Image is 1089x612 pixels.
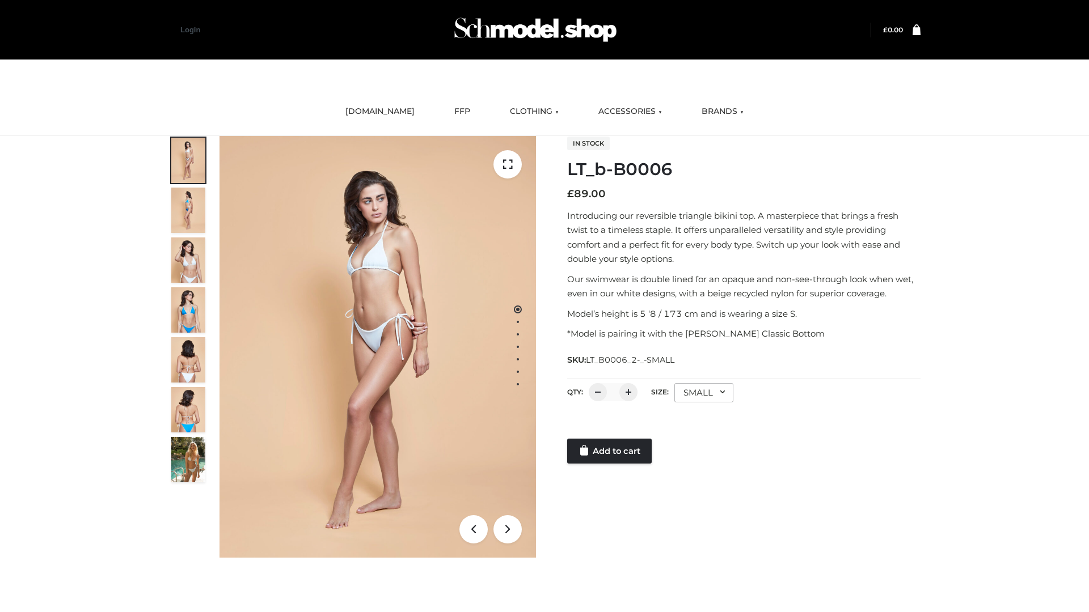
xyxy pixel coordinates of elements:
[171,237,205,283] img: ArielClassicBikiniTop_CloudNine_AzureSky_OW114ECO_3-scaled.jpg
[567,326,921,341] p: *Model is pairing it with the [PERSON_NAME] Classic Bottom
[501,99,567,124] a: CLOTHING
[171,287,205,333] img: ArielClassicBikiniTop_CloudNine_AzureSky_OW114ECO_4-scaled.jpg
[220,136,536,558] img: ArielClassicBikiniTop_CloudNine_AzureSky_OW114ECO_1
[567,307,921,321] p: Model’s height is 5 ‘8 / 173 cm and is wearing a size S.
[171,138,205,183] img: ArielClassicBikiniTop_CloudNine_AzureSky_OW114ECO_1-scaled.jpg
[883,25,903,34] bdi: 0.00
[567,188,606,200] bdi: 89.00
[590,99,670,124] a: ACCESSORIES
[586,355,674,365] span: LT_B0006_2-_-SMALL
[567,439,652,464] a: Add to cart
[567,137,610,150] span: In stock
[446,99,479,124] a: FFP
[337,99,423,124] a: [DOMAIN_NAME]
[171,437,205,482] img: Arieltop_CloudNine_AzureSky2.jpg
[450,7,621,52] img: Schmodel Admin 964
[693,99,752,124] a: BRANDS
[883,25,888,34] span: £
[171,387,205,432] img: ArielClassicBikiniTop_CloudNine_AzureSky_OW114ECO_8-scaled.jpg
[171,337,205,382] img: ArielClassicBikiniTop_CloudNine_AzureSky_OW114ECO_7-scaled.jpg
[567,159,921,180] h1: LT_b-B0006
[674,383,733,402] div: SMALL
[883,25,903,34] a: £0.00
[651,388,669,396] label: Size:
[567,272,921,301] p: Our swimwear is double lined for an opaque and non-see-through look when wet, even in our white d...
[567,209,921,266] p: Introducing our reversible triangle bikini top. A masterpiece that brings a fresh twist to a time...
[567,388,583,396] label: QTY:
[171,188,205,233] img: ArielClassicBikiniTop_CloudNine_AzureSky_OW114ECO_2-scaled.jpg
[567,188,574,200] span: £
[567,353,676,367] span: SKU:
[180,25,200,34] a: Login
